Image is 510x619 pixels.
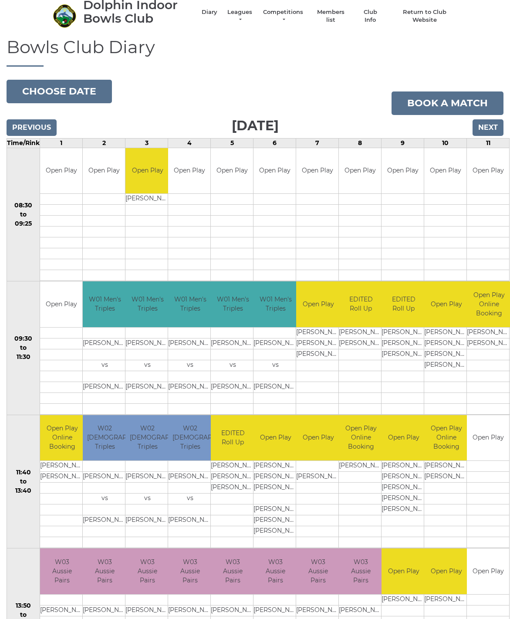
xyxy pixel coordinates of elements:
td: [PERSON_NAME] [83,605,127,616]
td: 4 [168,138,211,148]
td: Open Play [296,281,340,327]
td: [PERSON_NAME] [211,338,255,349]
td: 9 [382,138,424,148]
td: W03 Aussie Pairs [168,548,212,594]
td: [PERSON_NAME] [382,483,426,494]
td: vs [83,494,127,504]
td: [PERSON_NAME] [339,338,383,349]
td: Open Play [382,548,426,594]
td: 10 [424,138,467,148]
td: [PERSON_NAME] [40,472,84,483]
td: [PERSON_NAME] [382,504,426,515]
td: [PERSON_NAME] [168,382,212,392]
td: W03 Aussie Pairs [211,548,255,594]
td: Open Play [424,548,468,594]
td: Open Play [83,148,125,194]
td: [PERSON_NAME] [296,349,340,360]
td: W01 Men's Triples [83,281,127,327]
td: 09:30 to 11:30 [7,281,40,415]
td: Open Play [253,148,296,194]
td: Open Play [296,415,340,461]
td: 11:40 to 13:40 [7,415,40,548]
td: [PERSON_NAME] [211,605,255,616]
td: Open Play [424,281,468,327]
td: vs [83,360,127,371]
td: Open Play [467,415,509,461]
td: [PERSON_NAME] [83,338,127,349]
input: Previous [7,119,57,136]
td: W03 Aussie Pairs [296,548,340,594]
td: Open Play [382,148,424,194]
td: [PERSON_NAME] [382,349,426,360]
td: [PERSON_NAME] [125,194,169,205]
td: W01 Men's Triples [253,281,297,327]
td: [PERSON_NAME] [211,472,255,483]
td: [PERSON_NAME] [296,605,340,616]
td: W01 Men's Triples [211,281,255,327]
td: [PERSON_NAME] [382,461,426,472]
td: [PERSON_NAME] [424,472,468,483]
td: W02 [DEMOGRAPHIC_DATA] Triples [125,415,169,461]
td: [PERSON_NAME] [211,483,255,494]
td: [PERSON_NAME] [339,605,383,616]
td: [PERSON_NAME] [253,515,297,526]
td: Open Play Online Booking [339,415,383,461]
td: Open Play [125,148,169,194]
a: Club Info [358,8,383,24]
td: [PERSON_NAME] [339,461,383,472]
td: Open Play [467,548,509,594]
a: Competitions [262,8,304,24]
td: [PERSON_NAME] [125,605,169,616]
td: Open Play [424,148,466,194]
td: Open Play [339,148,381,194]
td: [PERSON_NAME] [211,461,255,472]
td: [PERSON_NAME] [40,461,84,472]
td: vs [253,360,297,371]
td: vs [168,494,212,504]
a: Diary [202,8,217,16]
td: Open Play [253,415,297,461]
td: Open Play [40,281,82,327]
td: [PERSON_NAME] [168,515,212,526]
input: Next [473,119,503,136]
td: Open Play [168,148,210,194]
td: [PERSON_NAME] [253,504,297,515]
td: [PERSON_NAME] [168,472,212,483]
button: Choose date [7,80,112,103]
td: vs [168,360,212,371]
td: [PERSON_NAME] [424,461,468,472]
a: Members list [313,8,349,24]
td: [PERSON_NAME] [382,594,426,605]
td: [PERSON_NAME] [382,327,426,338]
td: W03 Aussie Pairs [83,548,127,594]
td: [PERSON_NAME] [253,605,297,616]
a: Leagues [226,8,253,24]
td: [PERSON_NAME] [296,338,340,349]
td: [PERSON_NAME] [424,349,468,360]
td: Open Play Online Booking [40,415,84,461]
td: [PERSON_NAME] [424,360,468,371]
td: W03 Aussie Pairs [40,548,84,594]
td: EDITED Roll Up [339,281,383,327]
td: Open Play Online Booking [424,415,468,461]
td: [PERSON_NAME] [83,515,127,526]
td: W03 Aussie Pairs [125,548,169,594]
td: [PERSON_NAME] [168,605,212,616]
td: 8 [339,138,382,148]
td: Open Play [467,148,509,194]
td: W01 Men's Triples [125,281,169,327]
td: vs [125,360,169,371]
td: Open Play [296,148,338,194]
td: [PERSON_NAME] [40,605,84,616]
td: [PERSON_NAME] [83,382,127,392]
td: [PERSON_NAME] [125,382,169,392]
td: Open Play [382,415,426,461]
td: 1 [40,138,83,148]
td: 7 [296,138,339,148]
td: [PERSON_NAME] [125,515,169,526]
td: W02 [DEMOGRAPHIC_DATA] Triples [83,415,127,461]
td: W01 Men's Triples [168,281,212,327]
a: Return to Club Website [392,8,457,24]
td: [PERSON_NAME] [296,472,340,483]
td: 2 [83,138,125,148]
